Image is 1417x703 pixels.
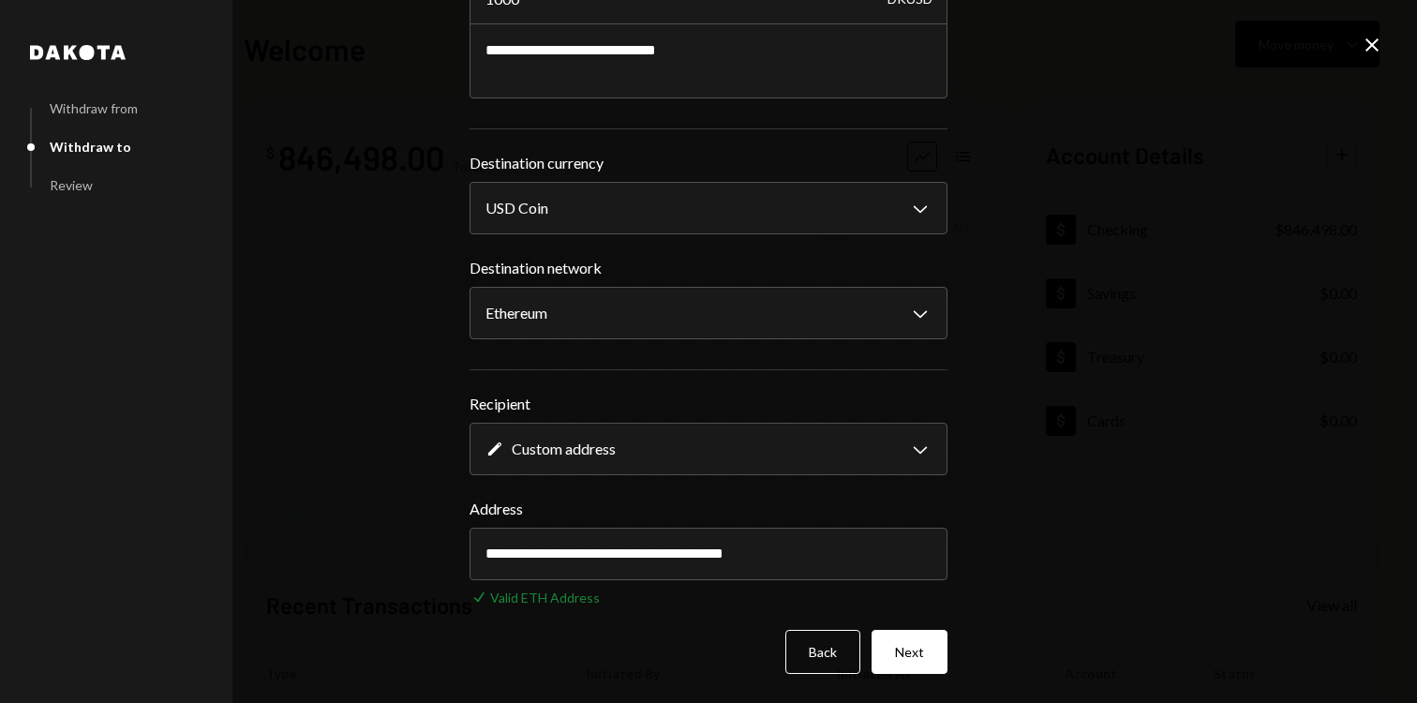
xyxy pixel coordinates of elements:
[872,630,947,674] button: Next
[470,287,947,339] button: Destination network
[470,257,947,279] label: Destination network
[470,152,947,174] label: Destination currency
[470,393,947,415] label: Recipient
[470,182,947,234] button: Destination currency
[490,588,600,607] div: Valid ETH Address
[470,423,947,475] button: Recipient
[470,498,947,520] label: Address
[50,177,93,193] div: Review
[50,100,138,116] div: Withdraw from
[785,630,860,674] button: Back
[50,139,131,155] div: Withdraw to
